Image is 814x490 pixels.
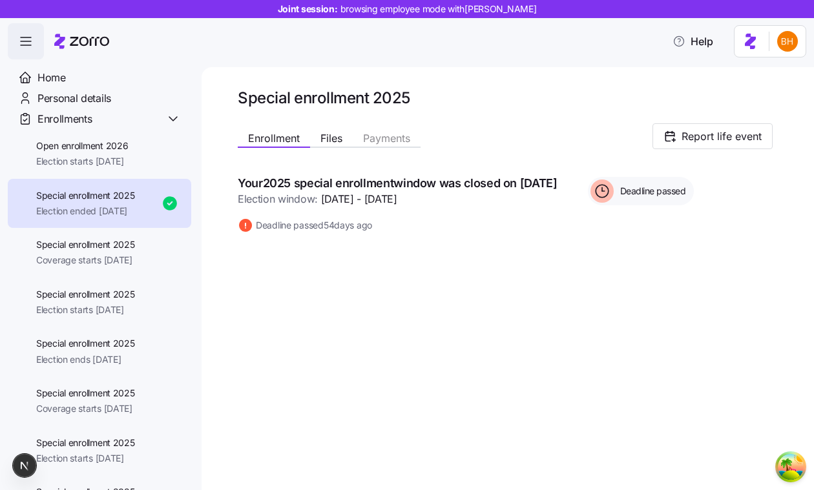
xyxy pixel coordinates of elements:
[662,28,724,54] button: Help
[320,133,342,143] span: Files
[36,452,135,465] span: Election starts [DATE]
[36,436,135,449] span: Special enrollment 2025
[37,111,92,127] span: Enrollments
[36,288,135,301] span: Special enrollment 2025
[278,3,537,15] span: Joint session:
[36,337,135,350] span: Special enrollment 2025
[36,189,135,202] span: Special enrollment 2025
[321,191,397,207] span: [DATE] - [DATE]
[777,31,798,52] img: 4c75172146ef2474b9d2df7702cc87ce
[778,454,804,480] button: Open Tanstack query devtools
[682,128,762,144] span: Report life event
[248,133,300,143] span: Enrollment
[36,254,135,267] span: Coverage starts [DATE]
[36,155,128,168] span: Election starts [DATE]
[363,133,410,143] span: Payments
[616,185,686,198] span: Deadline passed
[256,219,372,232] span: Deadline passed 54 days ago
[673,34,713,49] span: Help
[36,238,135,251] span: Special enrollment 2025
[238,191,397,207] span: Election window:
[36,303,135,316] span: Election starts [DATE]
[36,402,135,415] span: Coverage starts [DATE]
[238,175,558,191] h1: Your 2025 special enrollment window was closed on [DATE]
[36,205,135,218] span: Election ended [DATE]
[37,70,66,86] span: Home
[340,3,537,15] span: browsing employee mode with [PERSON_NAME]
[36,387,135,400] span: Special enrollment 2025
[36,139,128,152] span: Open enrollment 2026
[37,90,111,107] span: Personal details
[652,123,773,149] button: Report life event
[36,353,135,366] span: Election ends [DATE]
[238,88,773,108] h1: Special enrollment 2025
